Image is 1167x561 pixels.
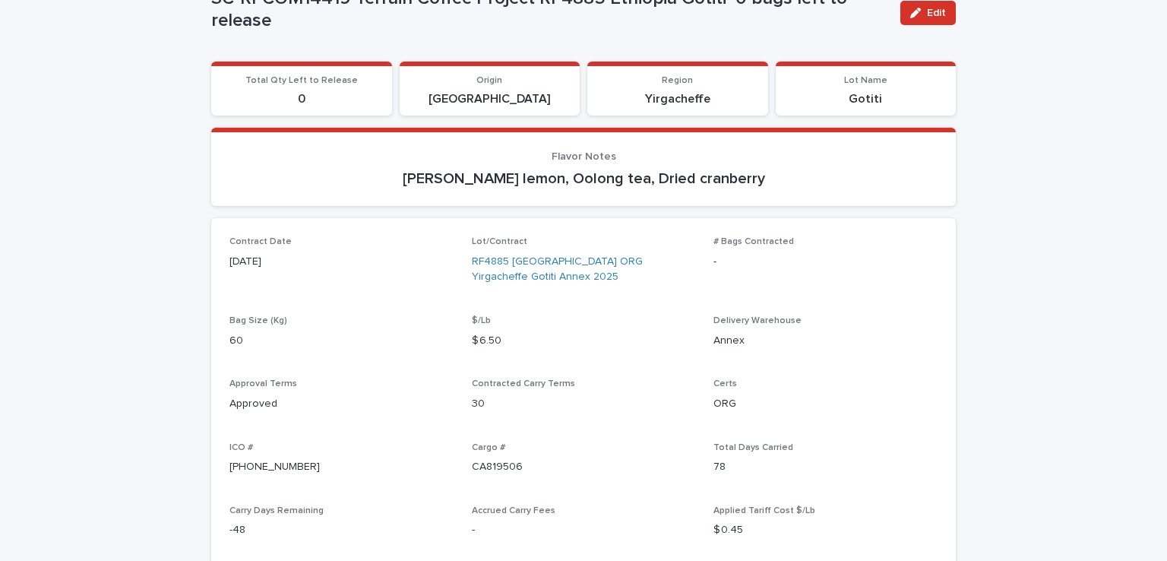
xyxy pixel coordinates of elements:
p: [PHONE_NUMBER] [229,459,454,475]
p: [GEOGRAPHIC_DATA] [409,92,571,106]
p: [DATE] [229,254,454,270]
span: Total Qty Left to Release [245,76,358,85]
span: Certs [713,379,737,388]
p: $ 6.50 [472,333,696,349]
p: ORG [713,396,938,412]
p: [PERSON_NAME] lemon, Oolong tea, Dried cranberry [229,170,938,188]
p: Annex [713,333,938,349]
span: Contract Date [229,237,292,246]
span: Contracted Carry Terms [472,379,575,388]
span: Approval Terms [229,379,297,388]
button: Edit [900,1,956,25]
span: Delivery Warehouse [713,316,802,325]
span: Accrued Carry Fees [472,506,555,515]
p: - [713,254,938,270]
span: Applied Tariff Cost $/Lb [713,506,815,515]
span: Bag Size (Kg) [229,316,287,325]
p: Approved [229,396,454,412]
span: $/Lb [472,316,491,325]
p: 78 [713,459,938,475]
p: 60 [229,333,454,349]
span: Origin [476,76,502,85]
span: Edit [927,8,946,18]
p: Yirgacheffe [596,92,759,106]
span: Cargo # [472,443,505,452]
span: Carry Days Remaining [229,506,324,515]
span: ICO # [229,443,253,452]
span: # Bags Contracted [713,237,794,246]
p: Gotiti [785,92,947,106]
span: Region [662,76,693,85]
p: $ 0.45 [713,522,938,538]
p: 30 [472,396,696,412]
a: RF4885 [GEOGRAPHIC_DATA] ORG Yirgacheffe Gotiti Annex 2025 [472,254,696,286]
p: - [472,522,696,538]
span: Flavor Notes [552,151,616,162]
p: -48 [229,522,454,538]
span: Total Days Carried [713,443,793,452]
p: CA819506 [472,459,696,475]
span: Lot/Contract [472,237,527,246]
span: Lot Name [844,76,887,85]
p: 0 [220,92,383,106]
